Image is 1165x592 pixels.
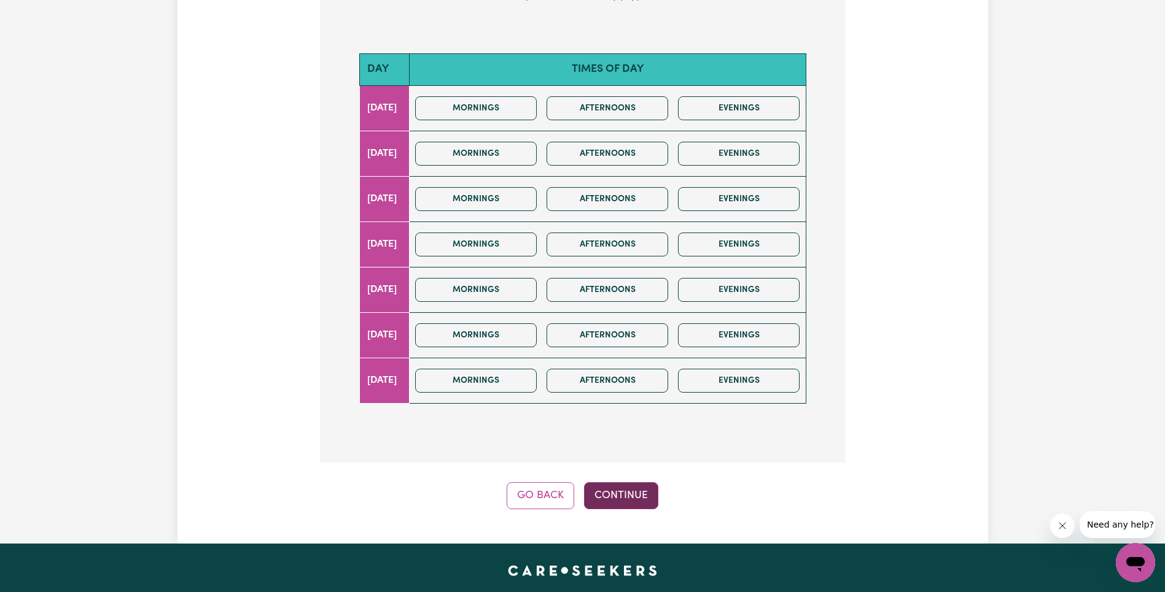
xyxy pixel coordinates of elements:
button: Mornings [415,142,537,166]
a: Careseekers home page [508,566,657,575]
button: Afternoons [547,278,668,302]
button: Evenings [678,369,800,393]
td: [DATE] [359,358,410,403]
button: Afternoons [547,142,668,166]
th: Times of day [410,54,806,85]
button: Afternoons [547,323,668,347]
button: Afternoons [547,369,668,393]
td: [DATE] [359,131,410,176]
button: Mornings [415,323,537,347]
button: Go Back [507,482,574,509]
th: Day [359,54,410,85]
iframe: Message from company [1080,511,1155,538]
button: Evenings [678,142,800,166]
button: Evenings [678,233,800,256]
td: [DATE] [359,176,410,221]
iframe: Button to launch messaging window [1116,543,1155,582]
button: Evenings [678,278,800,302]
button: Mornings [415,369,537,393]
td: [DATE] [359,221,410,267]
button: Evenings [678,323,800,347]
button: Evenings [678,187,800,211]
button: Mornings [415,233,537,256]
button: Mornings [415,187,537,211]
button: Continue [584,482,658,509]
td: [DATE] [359,312,410,358]
button: Afternoons [547,96,668,120]
button: Afternoons [547,187,668,211]
iframe: Close message [1050,513,1075,538]
td: [DATE] [359,267,410,312]
button: Mornings [415,278,537,302]
button: Mornings [415,96,537,120]
td: [DATE] [359,85,410,131]
button: Afternoons [547,233,668,256]
button: Evenings [678,96,800,120]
